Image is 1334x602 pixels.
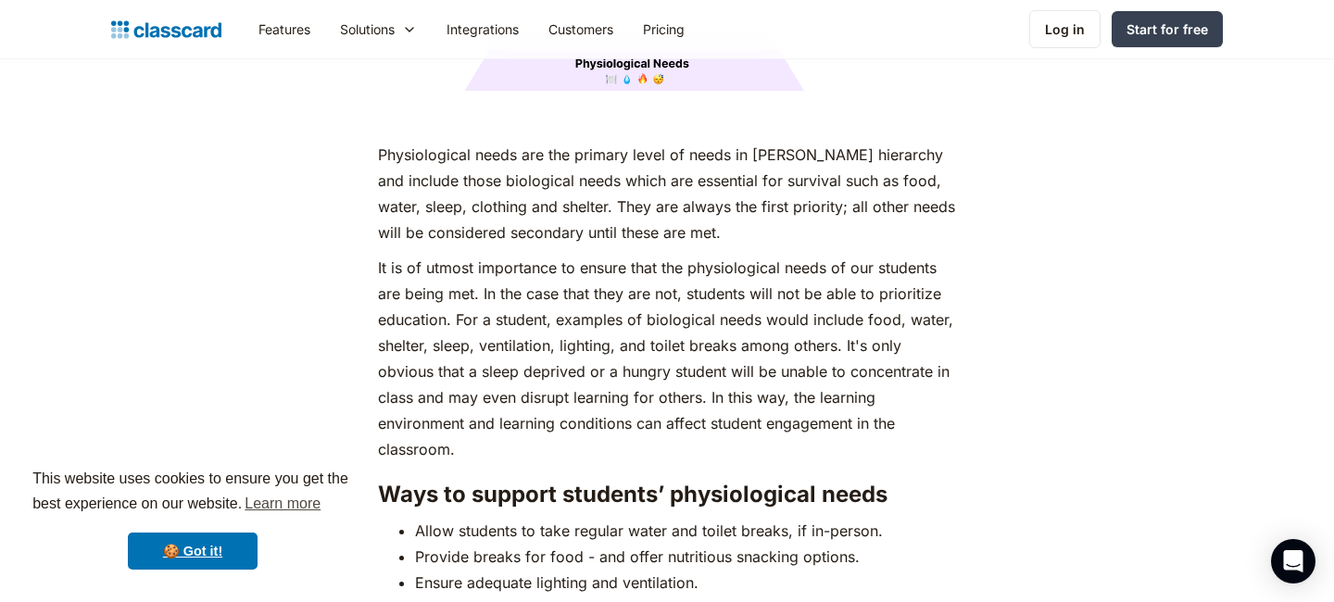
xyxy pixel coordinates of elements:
[1271,539,1315,583] div: Open Intercom Messenger
[378,481,955,508] h3: Ways to support students’ physiological needs
[1029,10,1101,48] a: Log in
[244,8,325,50] a: Features
[378,107,955,132] p: ‍
[628,8,699,50] a: Pricing
[325,8,432,50] div: Solutions
[432,8,534,50] a: Integrations
[415,518,955,544] li: Allow students to take regular water and toilet breaks, if in-person.
[1126,19,1208,39] div: Start for free
[32,468,353,518] span: This website uses cookies to ensure you get the best experience on our website.
[15,450,371,587] div: cookieconsent
[378,255,955,462] p: It is of utmost importance to ensure that the physiological needs of our students are being met. ...
[128,533,258,570] a: dismiss cookie message
[1112,11,1223,47] a: Start for free
[340,19,395,39] div: Solutions
[415,570,955,596] li: Ensure adequate lighting and ventilation.
[415,544,955,570] li: Provide breaks for food - and offer nutritious snacking options.
[378,142,955,245] p: Physiological needs are the primary level of needs in [PERSON_NAME] hierarchy and include those b...
[242,490,323,518] a: learn more about cookies
[111,17,221,43] a: home
[1045,19,1085,39] div: Log in
[534,8,628,50] a: Customers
